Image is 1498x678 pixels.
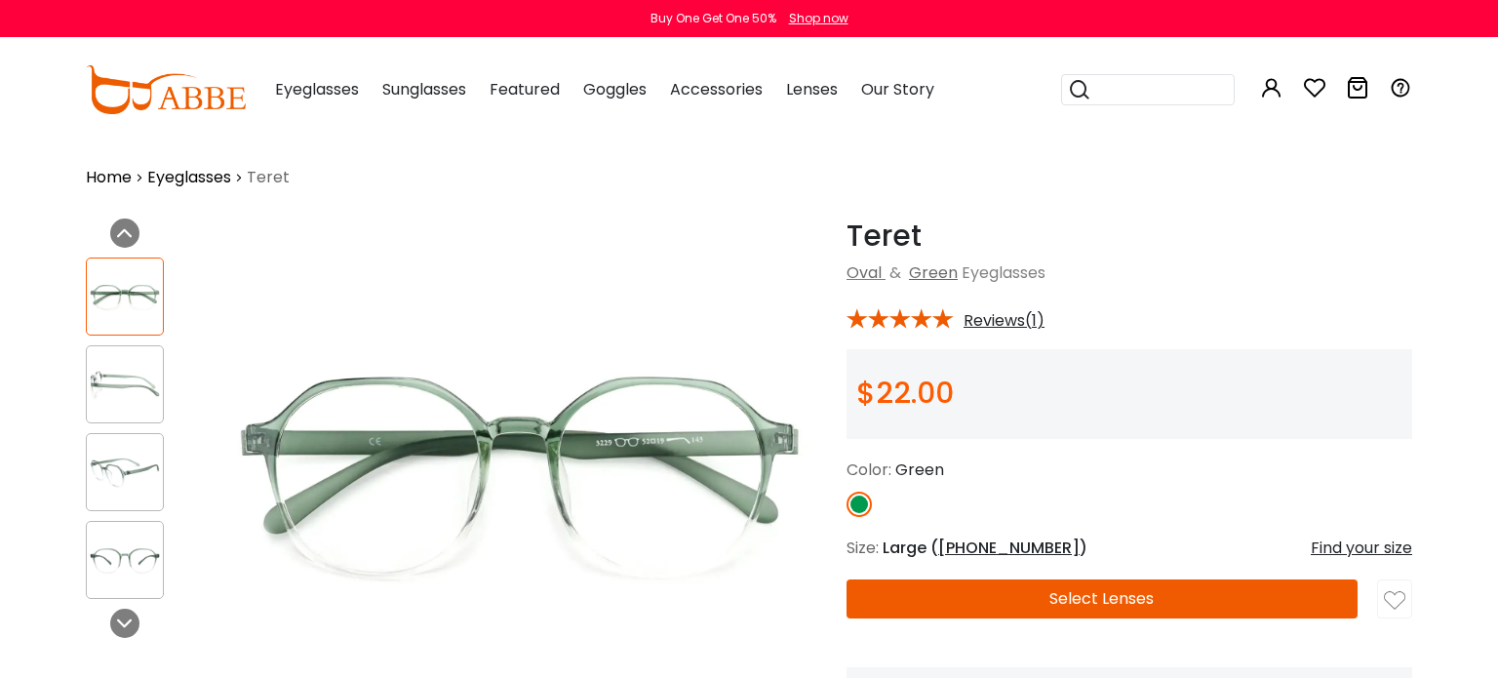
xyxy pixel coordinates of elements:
[670,78,763,100] span: Accessories
[1384,590,1405,612] img: like
[938,537,1080,559] span: [PHONE_NUMBER]
[895,459,944,481] span: Green
[847,261,882,284] a: Oval
[909,261,958,284] a: Green
[583,78,647,100] span: Goggles
[883,537,1087,559] span: Large ( )
[964,312,1045,330] span: Reviews(1)
[847,579,1358,618] button: Select Lenses
[786,78,838,100] span: Lenses
[1311,537,1412,560] div: Find your size
[856,372,954,414] span: $22.00
[87,366,163,404] img: Teret Green TR Eyeglasses , UniversalBridgeFit Frames from ABBE Glasses
[87,541,163,579] img: Teret Green TR Eyeglasses , UniversalBridgeFit Frames from ABBE Glasses
[87,454,163,492] img: Teret Green TR Eyeglasses , UniversalBridgeFit Frames from ABBE Glasses
[847,219,1412,254] h1: Teret
[147,166,231,189] a: Eyeglasses
[779,10,848,26] a: Shop now
[789,10,848,27] div: Shop now
[86,166,132,189] a: Home
[490,78,560,100] span: Featured
[861,78,934,100] span: Our Story
[650,10,776,27] div: Buy One Get One 50%
[962,261,1045,284] span: Eyeglasses
[847,459,891,481] span: Color:
[886,261,905,284] span: &
[247,166,290,189] span: Teret
[275,78,359,100] span: Eyeglasses
[87,278,163,316] img: Teret Green TR Eyeglasses , UniversalBridgeFit Frames from ABBE Glasses
[86,65,246,114] img: abbeglasses.com
[382,78,466,100] span: Sunglasses
[847,537,879,559] span: Size:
